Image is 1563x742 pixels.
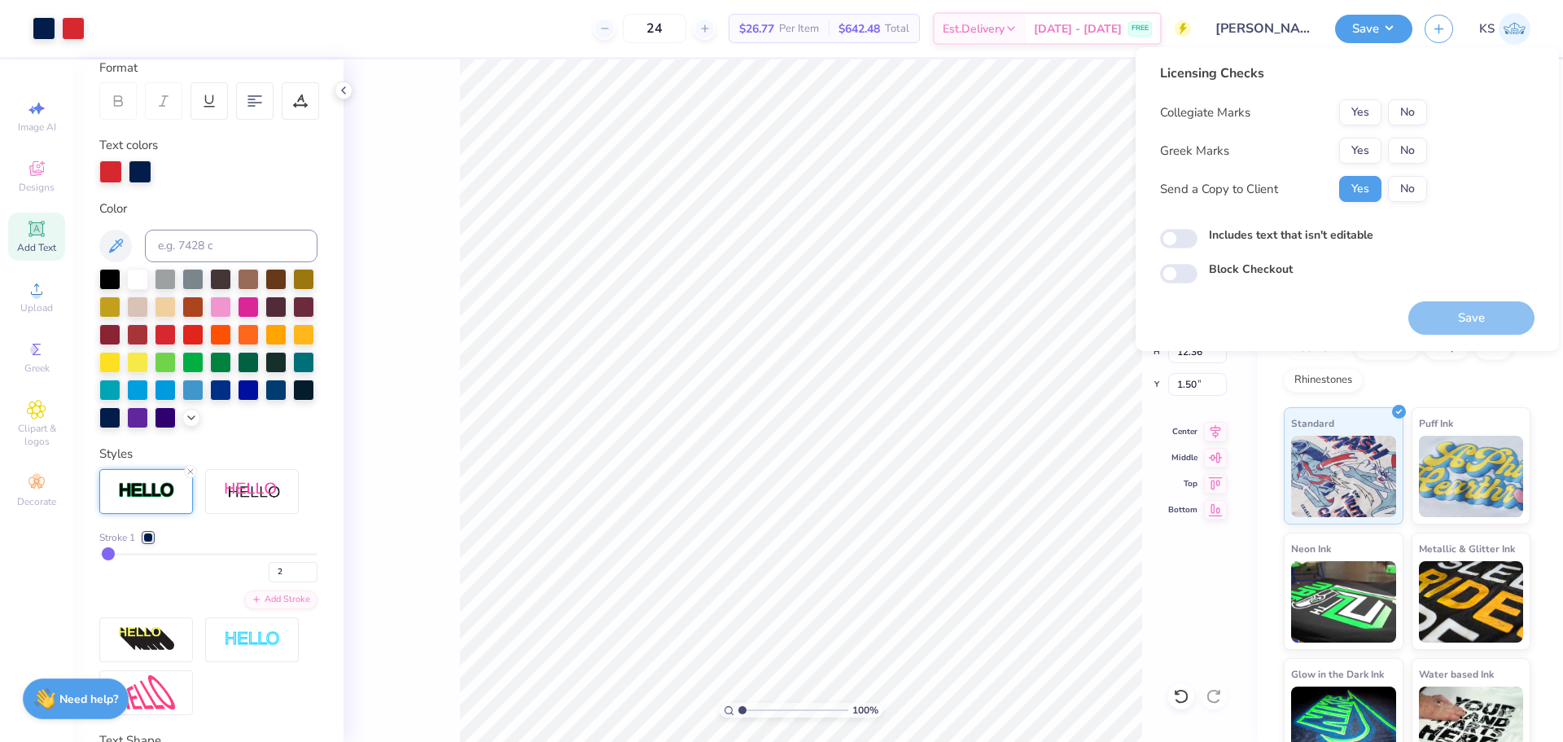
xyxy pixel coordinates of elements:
[145,230,317,262] input: e.g. 7428 c
[19,181,55,194] span: Designs
[1160,142,1229,160] div: Greek Marks
[1419,665,1494,683] span: Water based Ink
[1419,415,1453,432] span: Puff Ink
[8,422,65,448] span: Clipart & logos
[20,301,53,314] span: Upload
[1168,478,1197,490] span: Top
[885,20,909,37] span: Total
[1388,176,1427,202] button: No
[1034,20,1122,37] span: [DATE] - [DATE]
[1209,261,1293,278] label: Block Checkout
[99,530,135,545] span: Stroke 1
[1168,504,1197,516] span: Bottom
[1168,426,1197,437] span: Center
[1291,665,1384,683] span: Glow in the Dark Ink
[224,630,281,649] img: Negative Space
[99,59,319,77] div: Format
[1335,15,1412,43] button: Save
[59,692,118,707] strong: Need help?
[739,20,774,37] span: $26.77
[18,121,56,134] span: Image AI
[779,20,819,37] span: Per Item
[1160,64,1427,83] div: Licensing Checks
[1203,12,1323,45] input: Untitled Design
[1160,180,1278,199] div: Send a Copy to Client
[244,591,317,609] div: Add Stroke
[1132,23,1149,34] span: FREE
[1419,561,1524,643] img: Metallic & Glitter Ink
[1499,13,1530,45] img: Kath Sales
[623,14,686,43] input: – –
[1388,99,1427,125] button: No
[1284,368,1363,393] div: Rhinestones
[1339,99,1381,125] button: Yes
[99,445,317,463] div: Styles
[1388,138,1427,164] button: No
[1291,540,1331,557] span: Neon Ink
[99,136,158,155] label: Text colors
[1291,436,1396,517] img: Standard
[118,481,175,500] img: Stroke
[1160,103,1250,122] div: Collegiate Marks
[118,675,175,710] img: Free Distort
[1291,415,1334,432] span: Standard
[1419,436,1524,517] img: Puff Ink
[17,495,56,508] span: Decorate
[1479,13,1530,45] a: KS
[118,626,175,652] img: 3d Illusion
[852,703,878,718] span: 100 %
[943,20,1005,37] span: Est. Delivery
[1419,540,1515,557] span: Metallic & Glitter Ink
[1339,176,1381,202] button: Yes
[1339,138,1381,164] button: Yes
[99,200,317,218] div: Color
[24,362,50,375] span: Greek
[838,20,880,37] span: $642.48
[1479,20,1495,38] span: KS
[1209,226,1373,244] label: Includes text that isn't editable
[17,241,56,254] span: Add Text
[224,481,281,502] img: Shadow
[1168,452,1197,463] span: Middle
[1291,561,1396,643] img: Neon Ink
